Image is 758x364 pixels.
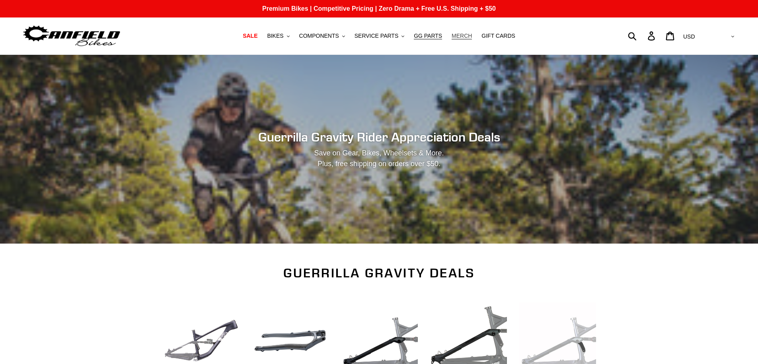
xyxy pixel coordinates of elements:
[410,31,446,41] a: GG PARTS
[351,31,408,41] button: SERVICE PARTS
[452,33,472,39] span: MERCH
[632,27,653,45] input: Search
[243,33,257,39] span: SALE
[263,31,293,41] button: BIKES
[355,33,398,39] span: SERVICE PARTS
[448,31,476,41] a: MERCH
[481,33,515,39] span: GIFT CARDS
[22,23,121,48] img: Canfield Bikes
[162,129,596,144] h2: Guerrilla Gravity Rider Appreciation Deals
[295,31,349,41] button: COMPONENTS
[239,31,261,41] a: SALE
[299,33,339,39] span: COMPONENTS
[267,33,283,39] span: BIKES
[162,265,596,281] h2: Guerrilla Gravity Deals
[216,147,542,169] p: Save on Gear, Bikes, Wheelsets & More. Plus, free shipping on orders over $50.
[477,31,519,41] a: GIFT CARDS
[414,33,442,39] span: GG PARTS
